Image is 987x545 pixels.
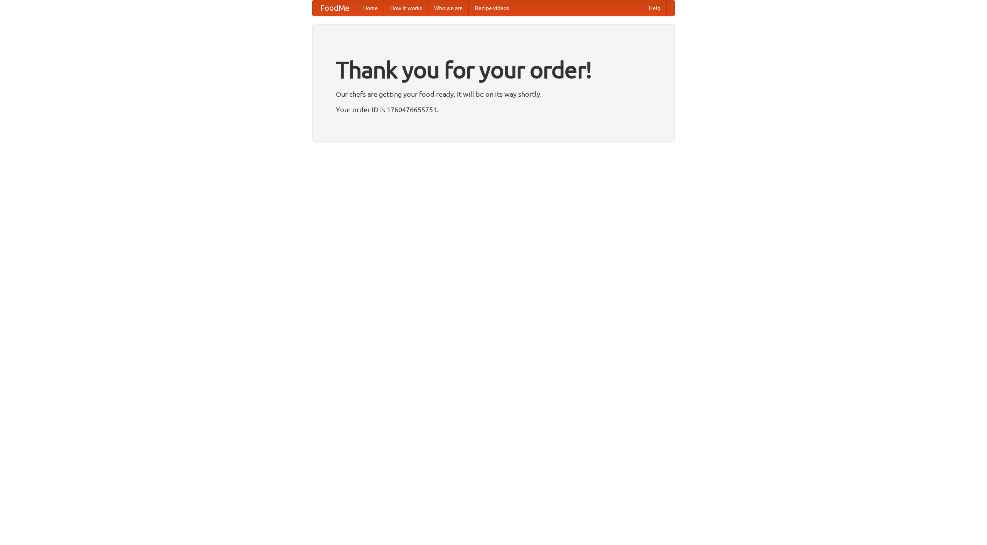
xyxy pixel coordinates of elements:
a: FoodMe [313,0,357,16]
a: Recipe videos [469,0,515,16]
a: Home [357,0,384,16]
p: Our chefs are getting your food ready. It will be on its way shortly. [336,88,651,100]
a: Help [643,0,667,16]
h1: Thank you for your order! [336,51,651,88]
a: How it works [384,0,428,16]
p: Your order ID is 1760476655751. [336,104,651,115]
a: Who we are [428,0,469,16]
